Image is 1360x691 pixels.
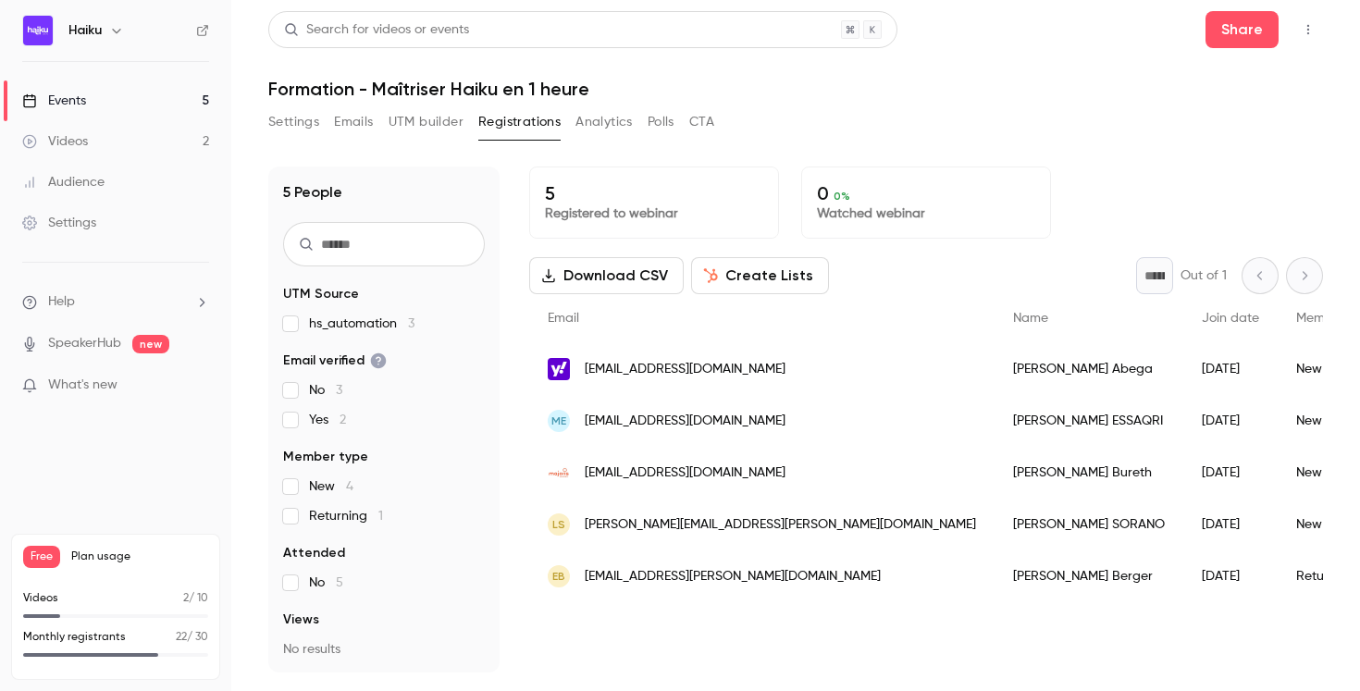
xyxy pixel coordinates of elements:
[334,107,373,137] button: Emails
[585,412,785,431] span: [EMAIL_ADDRESS][DOMAIN_NAME]
[995,395,1183,447] div: [PERSON_NAME] ESSAQRI
[585,515,976,535] span: [PERSON_NAME][EMAIL_ADDRESS][PERSON_NAME][DOMAIN_NAME]
[132,335,169,353] span: new
[309,381,342,400] span: No
[585,463,785,483] span: [EMAIL_ADDRESS][DOMAIN_NAME]
[575,107,633,137] button: Analytics
[548,358,570,380] img: yahoo.fr
[336,576,343,589] span: 5
[309,411,346,429] span: Yes
[283,611,319,629] span: Views
[1013,312,1048,325] span: Name
[183,593,189,604] span: 2
[283,285,359,303] span: UTM Source
[309,477,353,496] span: New
[1202,312,1259,325] span: Join date
[478,107,561,137] button: Registrations
[585,360,785,379] span: [EMAIL_ADDRESS][DOMAIN_NAME]
[283,352,387,370] span: Email verified
[548,462,570,484] img: majoris.law
[552,568,565,585] span: EB
[1183,499,1278,550] div: [DATE]
[283,544,345,562] span: Attended
[336,384,342,397] span: 3
[689,107,714,137] button: CTA
[22,292,209,312] li: help-dropdown-opener
[68,21,102,40] h6: Haiku
[995,447,1183,499] div: [PERSON_NAME] Bureth
[408,317,414,330] span: 3
[22,173,105,191] div: Audience
[548,312,579,325] span: Email
[346,480,353,493] span: 4
[691,257,829,294] button: Create Lists
[176,629,208,646] p: / 30
[1183,343,1278,395] div: [DATE]
[552,516,565,533] span: LS
[1183,447,1278,499] div: [DATE]
[585,567,881,586] span: [EMAIL_ADDRESS][PERSON_NAME][DOMAIN_NAME]
[995,550,1183,602] div: [PERSON_NAME] Berger
[551,413,566,429] span: ME
[183,590,208,607] p: / 10
[284,20,469,40] div: Search for videos or events
[340,413,346,426] span: 2
[283,181,342,204] h1: 5 People
[22,132,88,151] div: Videos
[48,334,121,353] a: SpeakerHub
[834,190,850,203] span: 0 %
[995,343,1183,395] div: [PERSON_NAME] Abega
[529,257,684,294] button: Download CSV
[545,204,763,223] p: Registered to webinar
[1181,266,1227,285] p: Out of 1
[23,629,126,646] p: Monthly registrants
[48,292,75,312] span: Help
[187,377,209,394] iframe: Noticeable Trigger
[309,507,383,525] span: Returning
[1205,11,1279,48] button: Share
[817,204,1035,223] p: Watched webinar
[71,549,208,564] span: Plan usage
[817,182,1035,204] p: 0
[23,546,60,568] span: Free
[389,107,464,137] button: UTM builder
[268,107,319,137] button: Settings
[23,16,53,45] img: Haiku
[1183,395,1278,447] div: [DATE]
[283,448,368,466] span: Member type
[22,92,86,110] div: Events
[22,214,96,232] div: Settings
[48,376,117,395] span: What's new
[309,315,414,333] span: hs_automation
[545,182,763,204] p: 5
[176,632,187,643] span: 22
[995,499,1183,550] div: [PERSON_NAME] SORANO
[309,574,343,592] span: No
[268,78,1323,100] h1: Formation - Maîtriser Haiku en 1 heure
[648,107,674,137] button: Polls
[1183,550,1278,602] div: [DATE]
[283,640,485,659] p: No results
[378,510,383,523] span: 1
[23,590,58,607] p: Videos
